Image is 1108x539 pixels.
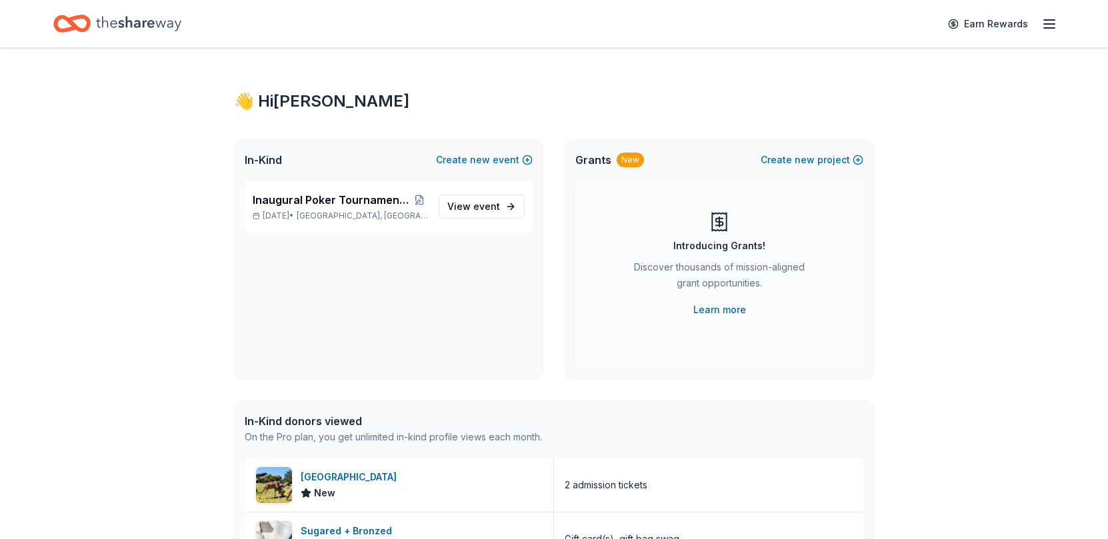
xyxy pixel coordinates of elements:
[617,153,644,167] div: New
[253,192,411,208] span: Inaugural Poker Tournament and Silent Auction
[693,302,746,318] a: Learn more
[439,195,525,219] a: View event
[673,238,765,254] div: Introducing Grants!
[234,91,874,112] div: 👋 Hi [PERSON_NAME]
[565,477,647,493] div: 2 admission tickets
[245,413,542,429] div: In-Kind donors viewed
[53,8,181,39] a: Home
[297,211,428,221] span: [GEOGRAPHIC_DATA], [GEOGRAPHIC_DATA]
[447,199,500,215] span: View
[436,152,533,168] button: Createnewevent
[314,485,335,501] span: New
[575,152,611,168] span: Grants
[940,12,1036,36] a: Earn Rewards
[301,469,402,485] div: [GEOGRAPHIC_DATA]
[761,152,863,168] button: Createnewproject
[795,152,815,168] span: new
[245,152,282,168] span: In-Kind
[629,259,810,296] div: Discover thousands of mission-aligned grant opportunities.
[301,523,397,539] div: Sugared + Bronzed
[253,211,428,221] p: [DATE] •
[245,429,542,445] div: On the Pro plan, you get unlimited in-kind profile views each month.
[473,201,500,212] span: event
[470,152,490,168] span: new
[256,467,292,503] img: Image for San Francisco Zoo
